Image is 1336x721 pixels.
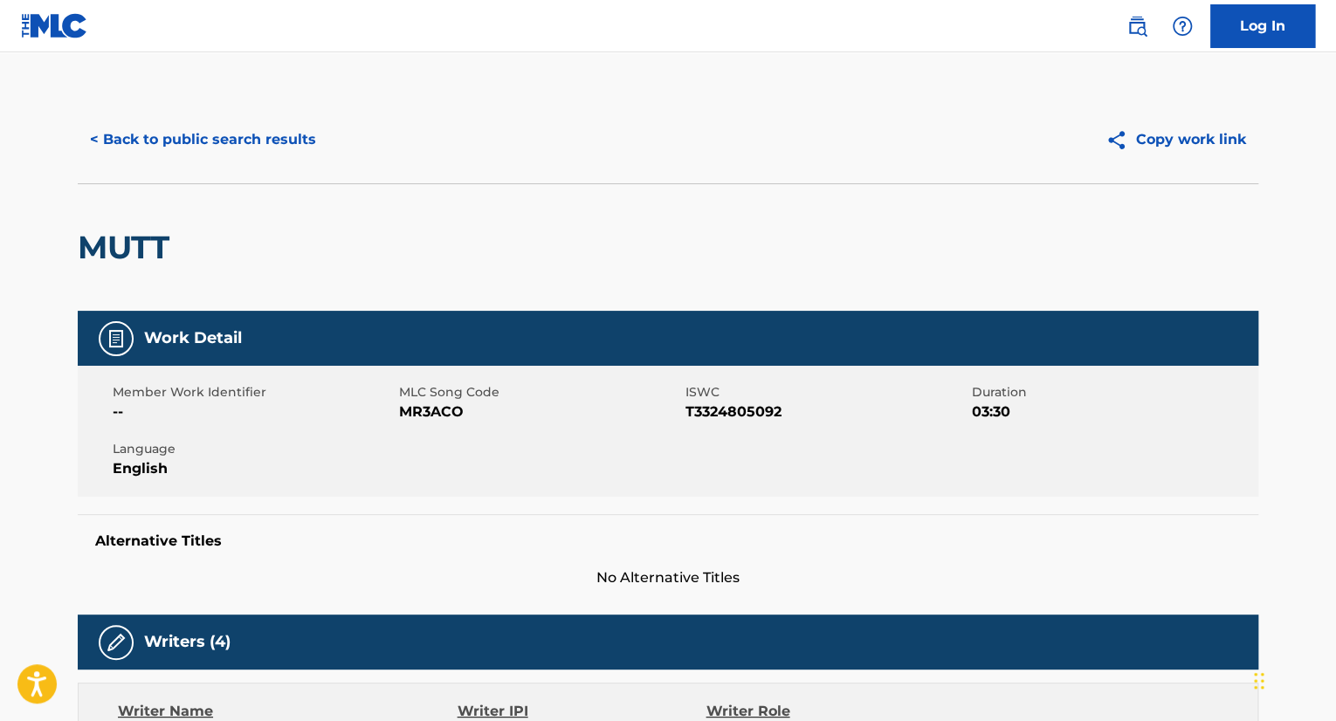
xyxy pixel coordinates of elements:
span: ISWC [685,383,968,402]
img: MLC Logo [21,13,88,38]
img: help [1172,16,1193,37]
img: Work Detail [106,328,127,349]
h5: Writers (4) [144,632,231,652]
span: Duration [972,383,1254,402]
h5: Alternative Titles [95,532,1241,550]
button: Copy work link [1093,118,1258,161]
a: Public Search [1119,9,1154,44]
span: 03:30 [972,402,1254,422]
img: Copy work link [1105,129,1136,151]
div: Drag [1254,655,1264,707]
span: MLC Song Code [399,383,681,402]
span: No Alternative Titles [78,567,1258,588]
span: -- [113,402,395,422]
span: MR3ACO [399,402,681,422]
img: Writers [106,632,127,653]
a: Log In [1210,4,1315,48]
span: Language [113,440,395,458]
h2: MUTT [78,228,178,267]
iframe: Chat Widget [1249,637,1336,721]
img: search [1126,16,1147,37]
span: Member Work Identifier [113,383,395,402]
h5: Work Detail [144,328,242,348]
div: Help [1165,9,1200,44]
span: T3324805092 [685,402,968,422]
button: < Back to public search results [78,118,328,161]
span: English [113,458,395,479]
